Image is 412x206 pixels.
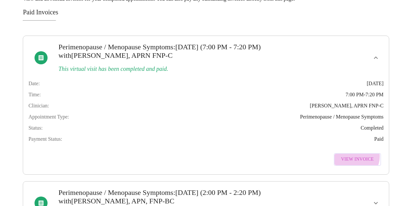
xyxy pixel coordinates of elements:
[23,8,389,16] h3: Paid Invoices
[59,43,319,60] h3: : [DATE] (7:00 PM - 7:20 PM)
[310,103,383,109] span: [PERSON_NAME], APRN FNP-C
[28,114,69,120] span: Appointment Type:
[28,136,62,142] span: Payment Status:
[334,153,381,166] button: View Invoice
[341,155,374,164] span: View Invoice
[28,125,43,131] span: Status:
[361,125,383,131] span: Completed
[59,51,173,59] span: with [PERSON_NAME], APRN FNP-C
[28,81,40,87] span: Date:
[368,50,384,66] button: show more
[374,136,383,142] span: Paid
[367,81,384,87] span: [DATE]
[59,66,319,72] h3: This virtual visit has been completed and paid.
[59,188,319,205] h3: : [DATE] (2:00 PM - 2:20 PM)
[59,188,174,197] span: Perimenopause / Menopause Symptoms
[28,92,41,98] span: Time:
[300,114,383,120] span: Perimenopause / Menopause Symptoms
[59,197,175,205] span: with [PERSON_NAME], APN, FNP-BC
[59,43,174,51] span: Perimenopause / Menopause Symptoms
[346,92,383,98] span: 7:00 PM - 7:20 PM
[28,103,49,109] span: Clinician:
